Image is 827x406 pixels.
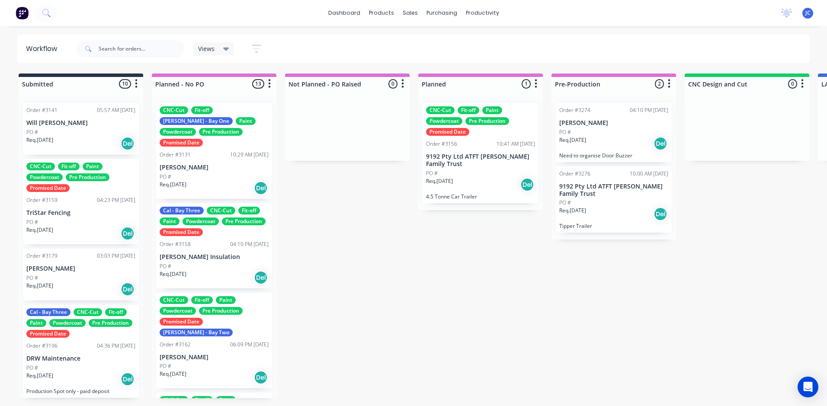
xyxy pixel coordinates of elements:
[26,274,38,282] p: PO #
[559,128,571,136] p: PO #
[26,342,58,350] div: Order #3196
[26,282,53,290] p: Req. [DATE]
[398,6,422,19] div: sales
[426,140,457,148] div: Order #3156
[324,6,365,19] a: dashboard
[191,296,213,304] div: Fit-off
[160,181,186,189] p: Req. [DATE]
[26,119,135,127] p: Will [PERSON_NAME]
[160,151,191,159] div: Order #3131
[423,103,539,203] div: CNC-CutFit-offPaintPowdercoatPre ProductionPromised DateOrder #315610:41 AM [DATE]9192 Pty Ltd AT...
[160,207,204,214] div: Cal - Bay Three
[426,177,453,185] p: Req. [DATE]
[798,377,818,397] div: Open Intercom Messenger
[160,354,269,361] p: [PERSON_NAME]
[426,193,535,200] p: 4.5 Tonne Car Trailer
[191,106,213,114] div: Fit-off
[26,184,70,192] div: Promised Date
[230,240,269,248] div: 04:10 PM [DATE]
[559,136,586,144] p: Req. [DATE]
[89,319,132,327] div: Pre Production
[160,396,188,404] div: CNC-Cut
[26,265,135,272] p: [PERSON_NAME]
[26,106,58,114] div: Order #3141
[426,153,535,168] p: 9192 Pty Ltd ATFT [PERSON_NAME] Family Trust
[97,106,135,114] div: 05:57 AM [DATE]
[199,128,243,136] div: Pre Production
[156,103,272,199] div: CNC-CutFit-off[PERSON_NAME] - Bay OnePaintPowdercoatPre ProductionPromised DateOrder #313110:29 A...
[66,173,109,181] div: Pre Production
[160,128,196,136] div: Powdercoat
[556,103,672,162] div: Order #327404:10 PM [DATE][PERSON_NAME]PO #Req.[DATE]DelNeed to organise Door Buzzer
[559,170,590,178] div: Order #3276
[26,252,58,260] div: Order #3179
[426,128,469,136] div: Promised Date
[160,253,269,261] p: [PERSON_NAME] Insulation
[160,164,269,171] p: [PERSON_NAME]
[26,319,46,327] div: Paint
[520,178,534,192] div: Del
[105,308,127,316] div: Fit-off
[97,342,135,350] div: 04:36 PM [DATE]
[26,226,53,234] p: Req. [DATE]
[426,169,438,177] p: PO #
[422,6,462,19] div: purchasing
[160,106,188,114] div: CNC-Cut
[160,228,203,236] div: Promised Date
[160,217,180,225] div: Paint
[236,117,256,125] div: Paint
[26,44,61,54] div: Workflow
[121,372,135,386] div: Del
[160,329,233,336] div: [PERSON_NAME] - Bay Two
[26,355,135,362] p: DRW Maintenance
[222,217,266,225] div: Pre Production
[216,396,236,404] div: Paint
[465,117,509,125] div: Pre Production
[630,106,668,114] div: 04:10 PM [DATE]
[559,152,668,159] p: Need to organise Door Buzzer
[559,183,668,198] p: 9192 Pty Ltd ATFT [PERSON_NAME] Family Trust
[559,207,586,214] p: Req. [DATE]
[426,117,462,125] div: Powdercoat
[99,40,184,58] input: Search for orders...
[97,252,135,260] div: 03:03 PM [DATE]
[121,227,135,240] div: Del
[23,249,139,301] div: Order #317903:03 PM [DATE][PERSON_NAME]PO #Req.[DATE]Del
[160,370,186,378] p: Req. [DATE]
[23,103,139,155] div: Order #314105:57 AM [DATE]Will [PERSON_NAME]PO #Req.[DATE]Del
[559,106,590,114] div: Order #3274
[654,207,667,221] div: Del
[49,319,86,327] div: Powdercoat
[238,207,260,214] div: Fit-off
[230,151,269,159] div: 10:29 AM [DATE]
[207,207,235,214] div: CNC-Cut
[198,44,215,53] span: Views
[559,223,668,229] p: Tipper Trailer
[216,296,236,304] div: Paint
[160,139,203,147] div: Promised Date
[654,137,667,150] div: Del
[160,341,191,348] div: Order #3162
[26,330,70,338] div: Promised Date
[254,371,268,384] div: Del
[121,137,135,150] div: Del
[97,196,135,204] div: 04:23 PM [DATE]
[74,308,102,316] div: CNC-Cut
[160,117,233,125] div: [PERSON_NAME] - Bay One
[497,140,535,148] div: 10:41 AM [DATE]
[16,6,29,19] img: Factory
[805,9,811,17] span: JC
[26,173,63,181] div: Powdercoat
[199,307,243,315] div: Pre Production
[160,262,171,270] p: PO #
[482,106,502,114] div: Paint
[26,308,71,316] div: Cal - Bay Three
[556,166,672,233] div: Order #327610:00 AM [DATE]9192 Pty Ltd ATFT [PERSON_NAME] Family TrustPO #Req.[DATE]DelTipper Tra...
[254,181,268,195] div: Del
[156,293,272,389] div: CNC-CutFit-offPaintPowdercoatPre ProductionPromised Date[PERSON_NAME] - Bay TwoOrder #316206:09 P...
[160,240,191,248] div: Order #3158
[26,209,135,217] p: TriStar Fencing
[160,296,188,304] div: CNC-Cut
[160,318,203,326] div: Promised Date
[160,362,171,370] p: PO #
